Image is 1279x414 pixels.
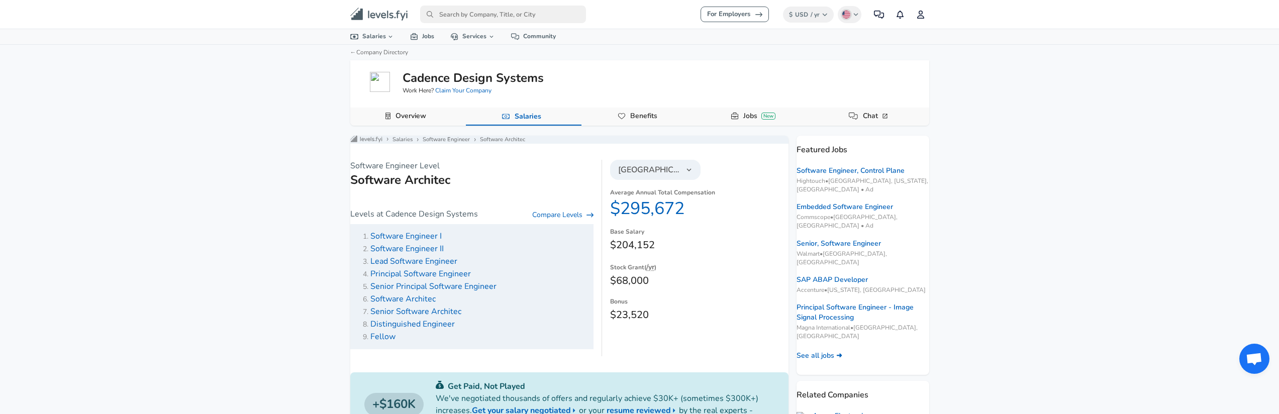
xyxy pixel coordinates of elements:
a: Chat [859,108,894,125]
button: [GEOGRAPHIC_DATA] [610,160,701,180]
dt: Bonus [610,297,788,307]
span: Software Engineer I [370,231,442,242]
a: Community [503,29,564,44]
h1: Software Architec [350,172,594,188]
a: Benefits [626,108,661,125]
span: $ [789,11,793,19]
img: cadence.com [370,72,390,92]
span: Work Here? [403,86,491,95]
a: Senior Software Architec [370,307,465,317]
span: Commscope • [GEOGRAPHIC_DATA], [GEOGRAPHIC_DATA] • Ad [797,213,929,230]
button: English (US) [838,6,862,23]
p: Get Paid, Not Played [436,380,774,392]
div: Company Data Navigation [350,108,929,126]
a: Software Engineer, Control Plane [797,166,905,176]
a: For Employers [701,7,769,22]
a: Software Architec [370,294,440,304]
dt: Stock Grant ( ) [610,261,788,273]
span: Software Engineer II [370,243,444,254]
a: Distinguished Engineer [370,320,459,329]
a: JobsNew [739,108,779,125]
dd: $204,152 [610,237,788,253]
span: [GEOGRAPHIC_DATA] [618,164,680,176]
p: Featured Jobs [797,136,929,156]
p: Levels at Cadence Design Systems [350,208,478,220]
img: English (US) [842,11,850,19]
a: Software Engineer [423,136,470,144]
span: Magna International • [GEOGRAPHIC_DATA], [GEOGRAPHIC_DATA] [797,324,929,341]
span: Lead Software Engineer [370,256,457,267]
span: Senior Software Architec [370,306,461,317]
button: /yr [646,261,654,273]
a: See all jobs ➜ [797,351,842,361]
div: New [761,113,775,120]
a: Fellow [370,332,400,342]
span: Senior Principal Software Engineer [370,281,497,292]
p: Software Engineer Level [350,160,594,172]
a: Salaries [392,136,413,144]
span: Accenture • [US_STATE], [GEOGRAPHIC_DATA] [797,286,929,294]
span: Software Architec [370,293,436,304]
a: Salaries [342,29,403,44]
a: Software Engineer II [370,244,448,254]
a: Principal Software Engineer - Image Signal Processing [797,302,929,323]
a: ←Company Directory [350,48,408,56]
p: Related Companies [797,381,929,401]
div: Open chat [1239,344,1269,374]
nav: primary [338,4,941,25]
a: Embedded Software Engineer [797,202,893,212]
a: Software Engineer I [370,232,446,241]
dt: Base Salary [610,227,788,237]
dd: $23,520 [610,307,788,323]
a: SAP ABAP Developer [797,275,868,285]
a: Senior Principal Software Engineer [370,282,501,291]
a: Compare Levels [532,210,594,220]
dt: Average Annual Total Compensation [610,188,788,198]
a: Claim Your Company [435,86,491,94]
span: Principal Software Engineer [370,268,471,279]
img: svg+xml;base64,PHN2ZyB4bWxucz0iaHR0cDovL3d3dy53My5vcmcvMjAwMC9zdmciIGZpbGw9IiMwYzU0NjAiIHZpZXdCb3... [436,381,444,389]
span: Hightouch • [GEOGRAPHIC_DATA], [US_STATE], [GEOGRAPHIC_DATA] • Ad [797,177,929,194]
a: Senior, Software Engineer [797,239,881,249]
h5: Cadence Design Systems [403,69,544,86]
a: Principal Software Engineer [370,269,475,279]
dd: $295,672 [610,198,788,219]
span: Fellow [370,331,396,342]
a: Services [442,29,503,44]
a: Lead Software Engineer [370,257,461,266]
span: USD [795,11,808,19]
span: Distinguished Engineer [370,319,455,330]
a: Salaries [511,108,545,125]
button: $USD/ yr [783,7,834,23]
span: Walmart • [GEOGRAPHIC_DATA], [GEOGRAPHIC_DATA] [797,250,929,267]
a: Software Architec [480,136,525,144]
dd: $68,000 [610,273,788,289]
a: Jobs [402,29,442,44]
a: Overview [391,108,430,125]
input: Search by Company, Title, or City [420,6,586,23]
span: / yr [811,11,820,19]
